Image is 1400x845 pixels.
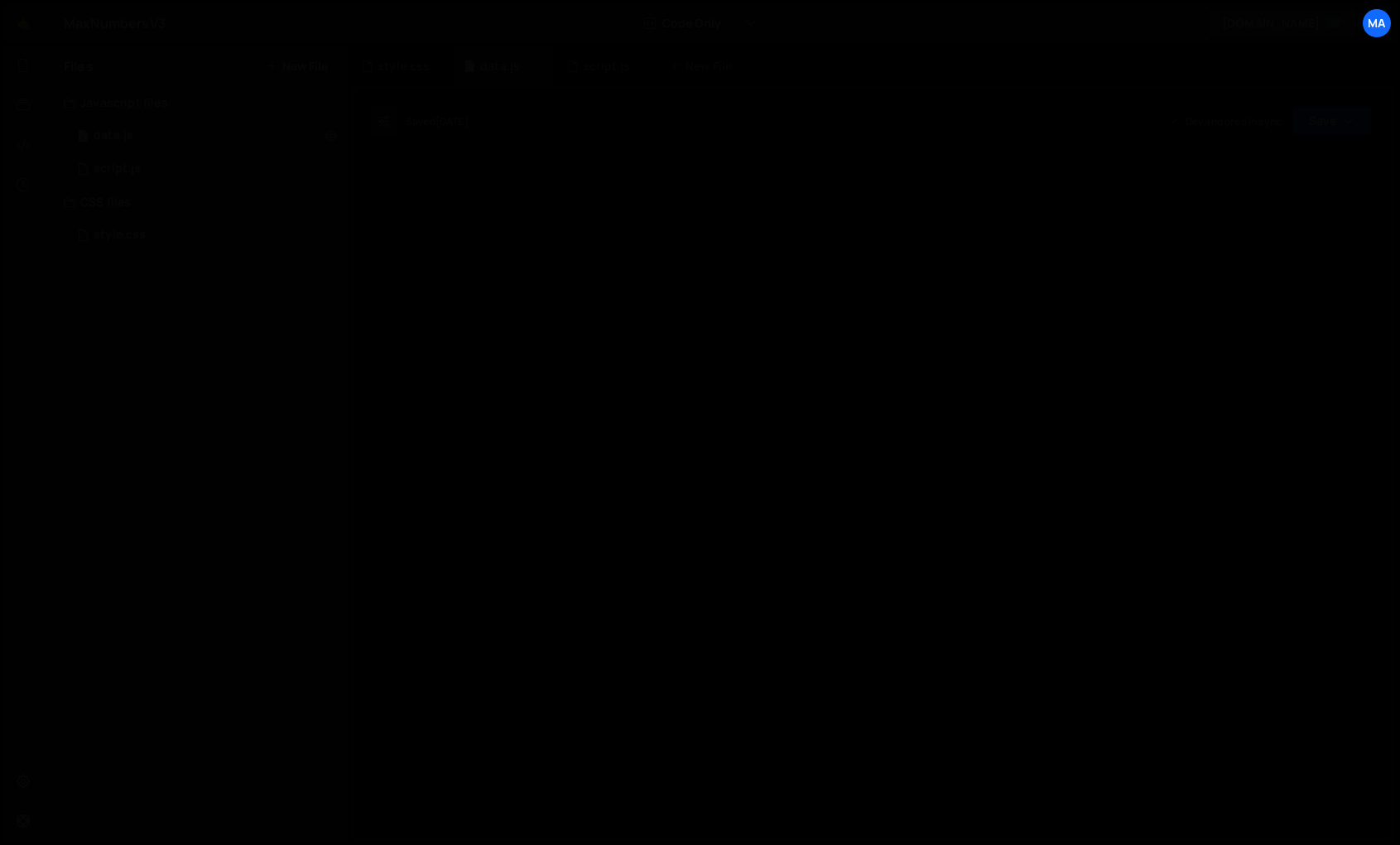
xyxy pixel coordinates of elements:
[94,228,146,243] div: style.css
[1169,114,1282,128] div: Dev and prod in sync
[64,152,348,186] div: 3309/5657.js
[378,58,430,75] div: style.css
[64,219,348,252] div: 3309/6309.css
[64,13,166,33] div: MaxNumbersV3
[583,58,630,75] div: script.js
[266,60,328,73] button: New File
[1208,8,1357,38] a: [DOMAIN_NAME]
[94,128,133,143] div: data.js
[78,131,88,144] span: 1
[44,86,348,119] div: Javascript files
[406,114,469,128] div: Saved
[669,58,738,75] div: New File
[1292,106,1372,136] button: Save
[44,186,348,219] div: CSS files
[3,3,44,43] a: 🤙
[1362,8,1392,38] a: ma
[94,162,141,176] div: script.js
[64,57,94,75] h2: Files
[435,114,469,128] div: [DATE]
[631,8,770,38] button: Code Only
[64,119,348,152] div: 3309/5656.js
[480,58,520,75] div: data.js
